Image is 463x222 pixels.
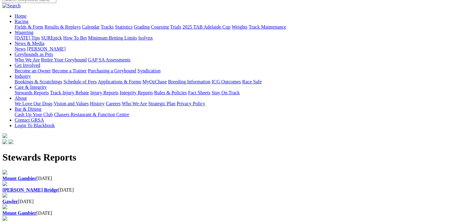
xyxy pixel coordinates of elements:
[154,90,187,95] a: Rules & Policies
[15,79,461,85] div: Industry
[2,199,18,204] a: Gawler
[50,90,89,95] a: Track Injury Rebate
[2,204,7,209] img: file-red.svg
[15,101,52,106] a: We Love Our Dogs
[148,101,175,106] a: Strategic Plan
[82,24,100,29] a: Calendar
[15,24,461,30] div: Racing
[15,24,43,29] a: Fields & Form
[15,112,461,117] div: Bar & Dining
[142,79,167,84] a: MyOzChase
[15,68,461,74] div: Get Involved
[2,139,7,144] img: facebook.svg
[44,24,81,29] a: Results & Replays
[182,24,230,29] a: 2025 TAB Adelaide Cup
[88,57,131,62] a: GAP SA Assessments
[138,35,153,40] a: Isolynx
[2,210,461,216] div: [DATE]
[101,24,114,29] a: Tracks
[88,35,137,40] a: Minimum Betting Limits
[2,133,7,138] img: logo-grsa-white.png
[15,41,44,46] a: News & Media
[88,68,136,73] a: Purchasing a Greyhound
[15,90,461,95] div: Care & Integrity
[2,152,461,163] h1: Stewards Reports
[9,139,13,144] img: twitter.svg
[15,46,461,52] div: News & Media
[15,117,44,123] a: Contact GRSA
[106,101,121,106] a: Careers
[168,79,210,84] a: Breeding Information
[15,68,51,73] a: Become an Owner
[2,176,37,181] a: Mount Gambier
[90,101,104,106] a: History
[177,101,205,106] a: Privacy Policy
[2,3,21,9] img: Search
[2,170,7,175] img: file-red.svg
[212,90,240,95] a: Stay On Track
[15,30,33,35] a: Wagering
[2,181,7,186] img: file-red.svg
[15,63,40,68] a: Get Involved
[2,187,58,193] a: [PERSON_NAME] Bridge
[90,90,118,95] a: Injury Reports
[2,193,7,198] img: file-red.svg
[98,79,141,84] a: Applications & Forms
[15,112,53,117] a: Cash Up Your Club
[54,112,129,117] a: Chasers Restaurant & Function Centre
[2,216,7,221] img: file-red.svg
[15,57,40,62] a: Who We Are
[2,199,461,204] div: [DATE]
[15,13,26,19] a: Home
[15,79,62,84] a: Bookings & Scratchings
[15,52,53,57] a: Greyhounds as Pets
[115,24,133,29] a: Statistics
[63,79,96,84] a: Schedule of Fees
[52,68,87,73] a: Become a Trainer
[249,24,286,29] a: Track Maintenance
[242,79,261,84] a: Race Safe
[2,210,37,216] a: Mount Gambier
[63,35,87,40] a: How To Bet
[27,46,65,51] a: [PERSON_NAME]
[15,57,461,63] div: Greyhounds as Pets
[15,46,26,51] a: News
[15,35,40,40] a: [DATE] Tips
[15,95,27,101] a: About
[41,57,87,62] a: Retire Your Greyhound
[120,90,153,95] a: Integrity Reports
[15,90,49,95] a: Stewards Reports
[2,176,461,181] div: [DATE]
[122,101,147,106] a: Who We Are
[212,79,241,84] a: ICG Outcomes
[232,24,247,29] a: Weights
[151,24,169,29] a: Coursing
[137,68,160,73] a: Syndication
[2,187,461,193] div: [DATE]
[15,123,55,128] a: Login To Blackbook
[15,106,41,112] a: Bar & Dining
[15,101,461,106] div: About
[170,24,181,29] a: Trials
[15,74,31,79] a: Industry
[15,85,47,90] a: Care & Integrity
[41,35,62,40] a: SUREpick
[54,101,89,106] a: Vision and Values
[188,90,210,95] a: Fact Sheets
[15,19,28,24] a: Racing
[15,35,461,41] div: Wagering
[134,24,150,29] a: Grading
